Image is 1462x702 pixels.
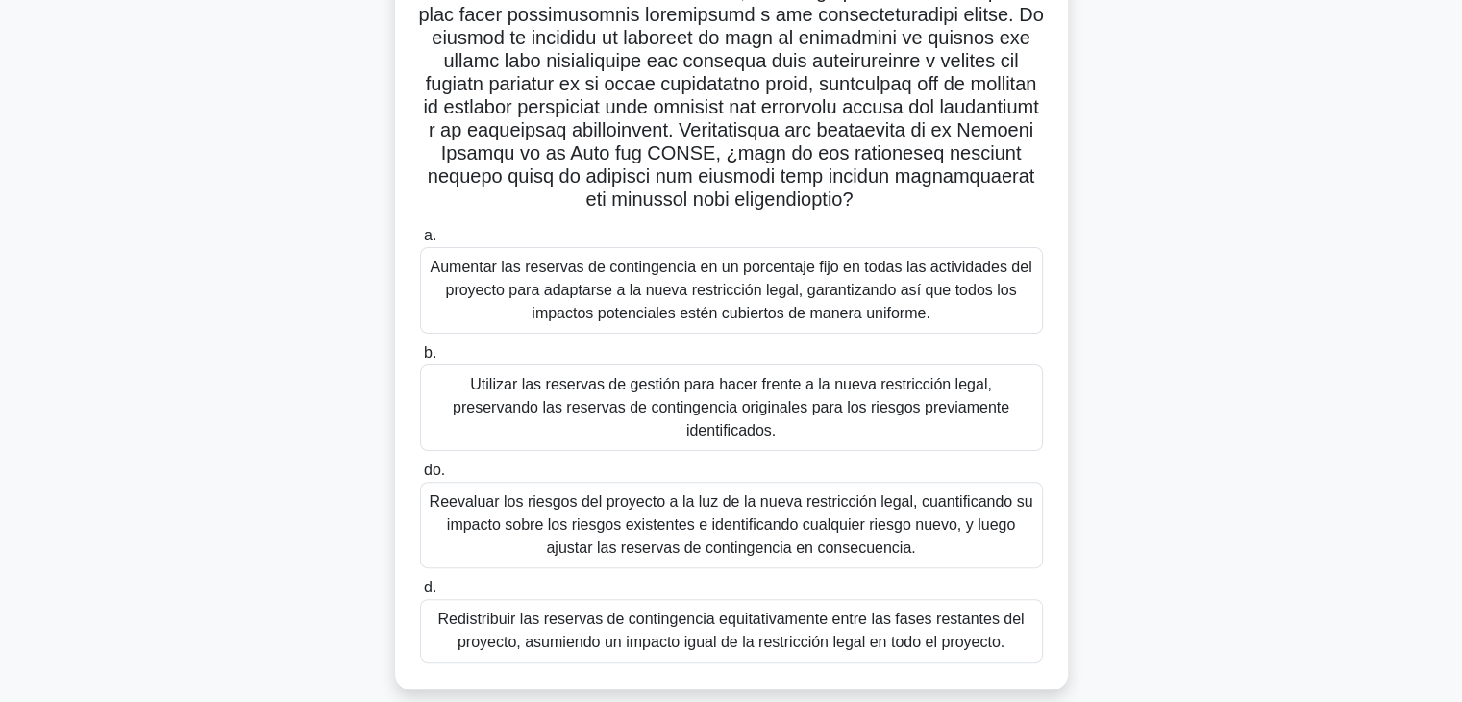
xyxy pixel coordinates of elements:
[424,462,445,478] font: do.
[453,376,1009,439] font: Utilizar las reservas de gestión para hacer frente a la nueva restricción legal, preservando las ...
[437,611,1024,650] font: Redistribuir las reservas de contingencia equitativamente entre las fases restantes del proyecto,...
[430,493,1033,556] font: Reevaluar los riesgos del proyecto a la luz de la nueva restricción legal, cuantificando su impac...
[424,227,436,243] font: a.
[424,344,436,361] font: b.
[424,579,436,595] font: d.
[430,259,1031,321] font: Aumentar las reservas de contingencia en un porcentaje fijo en todas las actividades del proyecto...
